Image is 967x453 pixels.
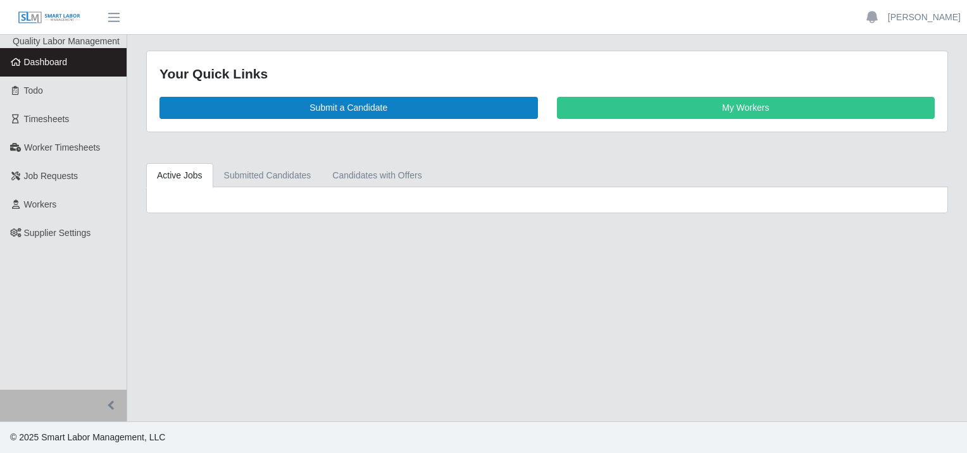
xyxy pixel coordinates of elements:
a: Submit a Candidate [159,97,538,119]
span: Worker Timesheets [24,142,100,152]
span: Workers [24,199,57,209]
span: Quality Labor Management [13,36,120,46]
span: Timesheets [24,114,70,124]
span: Todo [24,85,43,96]
a: Submitted Candidates [213,163,322,188]
a: [PERSON_NAME] [888,11,961,24]
span: Supplier Settings [24,228,91,238]
img: SLM Logo [18,11,81,25]
span: Job Requests [24,171,78,181]
a: Candidates with Offers [321,163,432,188]
span: © 2025 Smart Labor Management, LLC [10,432,165,442]
a: My Workers [557,97,935,119]
a: Active Jobs [146,163,213,188]
span: Dashboard [24,57,68,67]
div: Your Quick Links [159,64,935,84]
